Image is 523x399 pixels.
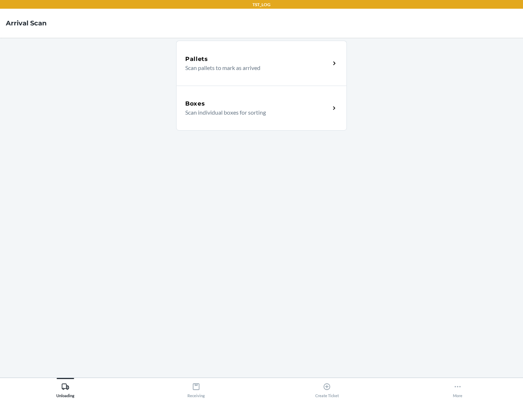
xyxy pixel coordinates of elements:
p: Scan pallets to mark as arrived [185,63,324,72]
div: Unloading [56,380,74,398]
button: More [392,378,523,398]
a: BoxesScan individual boxes for sorting [176,86,347,131]
div: Create Ticket [315,380,339,398]
h4: Arrival Scan [6,18,46,28]
div: Receiving [187,380,205,398]
button: Receiving [131,378,261,398]
a: PalletsScan pallets to mark as arrived [176,41,347,86]
h5: Pallets [185,55,208,63]
p: TST_LOG [252,1,271,8]
button: Create Ticket [261,378,392,398]
p: Scan individual boxes for sorting [185,108,324,117]
h5: Boxes [185,99,205,108]
div: More [453,380,462,398]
